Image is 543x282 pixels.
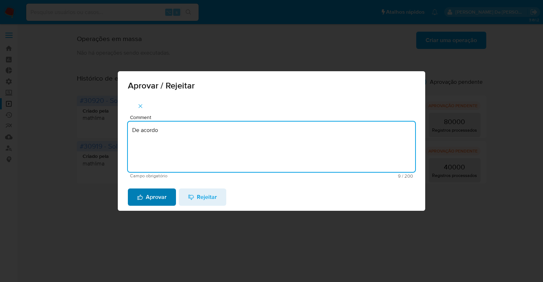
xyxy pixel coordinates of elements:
[179,188,226,206] button: Rejeitar
[271,174,413,178] span: Máximo 200 caracteres
[128,81,415,90] span: Aprovar / Rejeitar
[128,122,415,172] textarea: De acordo
[130,115,417,120] span: Comment
[130,173,271,178] span: Campo obrigatório
[188,189,217,205] span: Rejeitar
[128,188,176,206] button: Aprovar
[137,189,167,205] span: Aprovar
